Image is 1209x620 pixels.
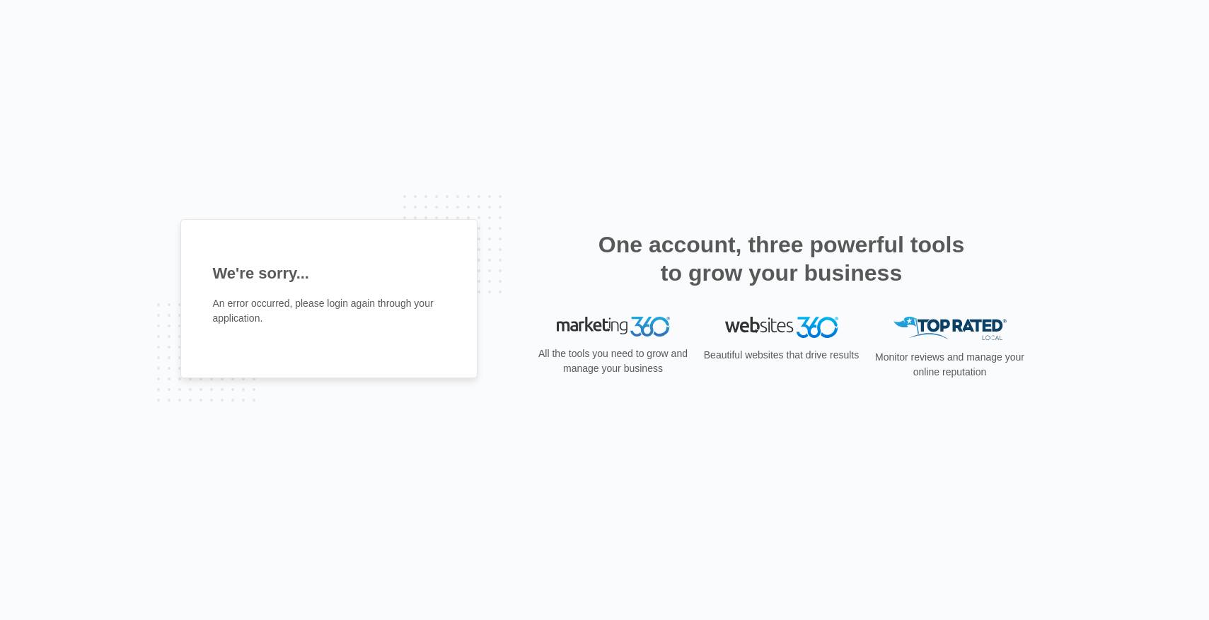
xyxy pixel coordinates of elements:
[557,317,670,337] img: Marketing 360
[534,346,693,376] p: All the tools you need to grow and manage your business
[893,317,1007,340] img: Top Rated Local
[702,348,861,363] p: Beautiful websites that drive results
[725,317,838,337] img: Websites 360
[594,230,969,287] h2: One account, three powerful tools to grow your business
[213,296,445,326] p: An error occurred, please login again through your application.
[871,350,1029,380] p: Monitor reviews and manage your online reputation
[213,262,445,285] h1: We're sorry...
